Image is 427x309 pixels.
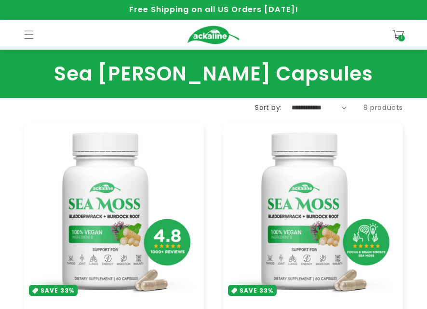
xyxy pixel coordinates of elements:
img: Ackaline [187,26,240,44]
span: 9 products [363,103,403,112]
summary: Menu [18,24,40,45]
h1: Sea [PERSON_NAME] Capsules [24,62,403,86]
label: Sort by: [255,103,281,112]
span: 1 [400,35,402,41]
span: Free Shipping on all US Orders [DATE]! [129,4,298,15]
